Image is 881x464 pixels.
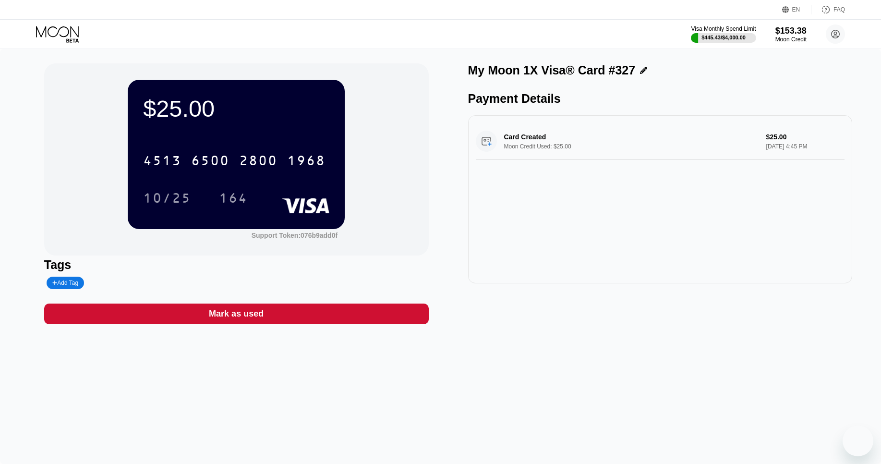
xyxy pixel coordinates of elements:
[212,186,255,210] div: 164
[191,154,229,170] div: 6500
[792,6,800,13] div: EN
[775,26,807,36] div: $153.38
[701,35,746,40] div: $445.43 / $4,000.00
[691,25,756,32] div: Visa Monthly Spend Limit
[143,95,329,122] div: $25.00
[811,5,845,14] div: FAQ
[468,63,636,77] div: My Moon 1X Visa® Card #327
[44,304,429,324] div: Mark as used
[252,232,338,239] div: Support Token:076b9add0f
[287,154,326,170] div: 1968
[47,277,84,289] div: Add Tag
[143,192,191,207] div: 10/25
[843,426,873,456] iframe: Button to launch messaging window
[219,192,248,207] div: 164
[137,148,331,172] div: 4513650028001968
[52,280,78,286] div: Add Tag
[44,258,429,272] div: Tags
[775,26,807,43] div: $153.38Moon Credit
[782,5,811,14] div: EN
[691,25,756,43] div: Visa Monthly Spend Limit$445.43/$4,000.00
[143,154,181,170] div: 4513
[775,36,807,43] div: Moon Credit
[252,232,338,239] div: Support Token: 076b9add0f
[833,6,845,13] div: FAQ
[136,186,198,210] div: 10/25
[209,308,264,319] div: Mark as used
[468,92,853,106] div: Payment Details
[239,154,278,170] div: 2800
